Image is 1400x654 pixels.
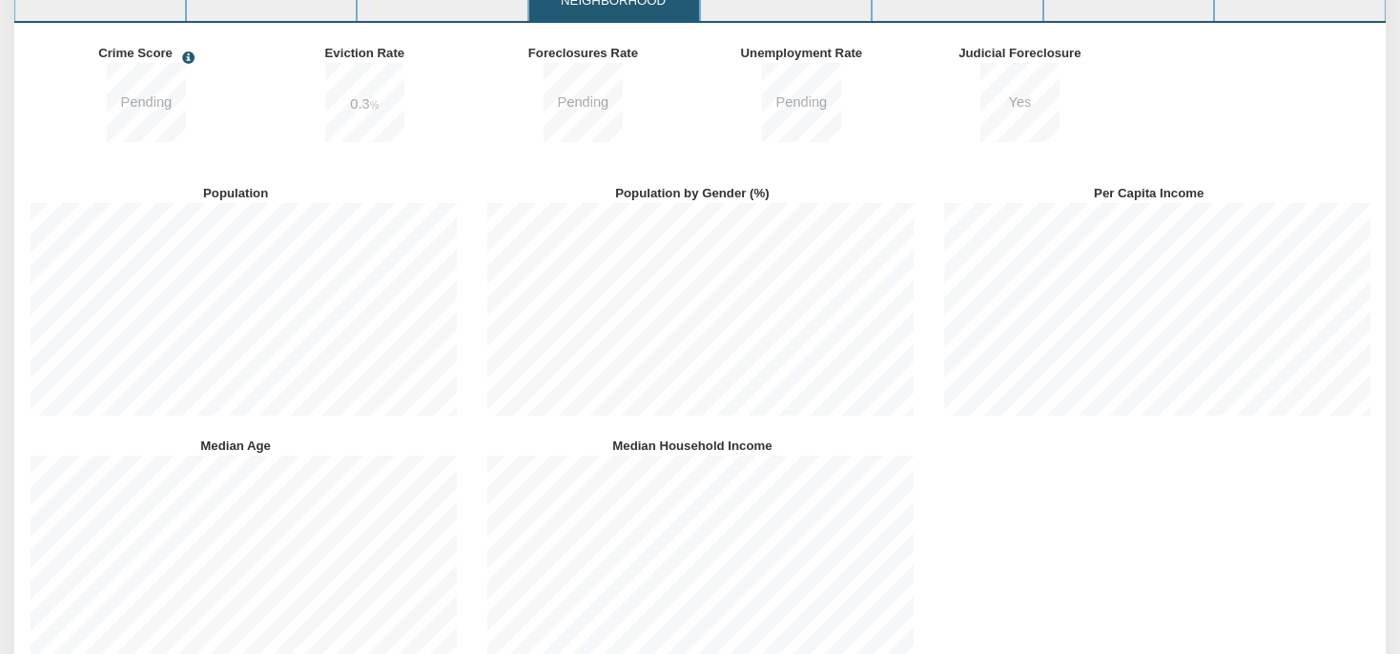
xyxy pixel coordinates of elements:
[31,431,457,456] label: Median Age
[264,38,481,63] label: Eviction Rate
[944,178,1370,203] label: Per Capita Income
[919,38,1136,63] label: Judicial Foreclosure
[98,46,173,60] span: Crime Score
[701,38,917,63] label: Unemployment Rate
[487,178,914,203] label: Population by Gender (%)
[31,178,457,203] label: Population
[483,38,699,63] label: Foreclosures Rate
[487,431,914,456] label: Median Household Income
